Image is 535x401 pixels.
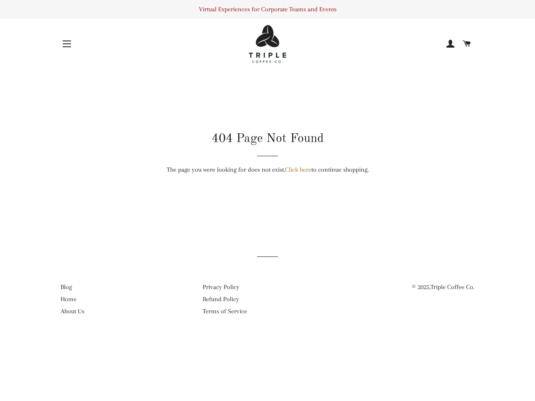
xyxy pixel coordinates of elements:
[285,166,311,173] a: Click here
[61,165,474,175] p: The page you were looking for does not exist. to continue shopping.
[203,295,239,303] a: Refund Policy
[61,283,72,291] a: Blog
[345,282,474,292] p: © 2025,
[431,283,474,291] a: Triple Coffee Co.
[249,25,286,63] img: Triple Coffee Co - Logo
[61,295,76,303] a: Home
[61,130,474,147] h1: 404 Page Not Found
[61,307,84,315] a: About Us
[203,307,247,315] a: Terms of Service
[203,283,239,291] a: Privacy Policy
